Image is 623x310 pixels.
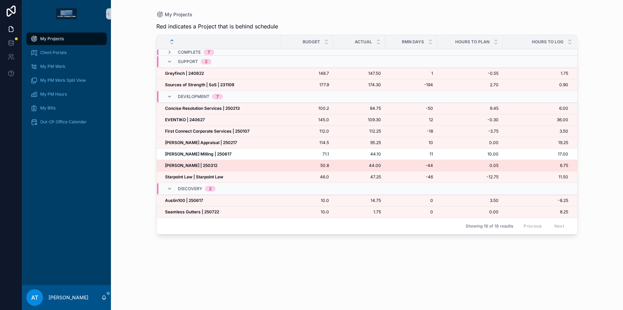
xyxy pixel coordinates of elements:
span: My Bills [40,105,55,111]
a: 50.8 [285,163,329,168]
span: 174.30 [337,82,381,88]
a: [PERSON_NAME] Appraisal | 250217 [165,140,277,145]
a: Starpoint Law | Starpoint Law [165,174,277,180]
a: My Projects [156,11,192,18]
a: -46 [389,174,433,180]
div: 2 [205,59,207,64]
span: 44.10 [337,151,381,157]
a: 145.0 [285,117,329,123]
a: -12.75 [441,174,499,180]
strong: Seamless Gutters | 250722 [165,209,219,214]
a: 14.75 [337,198,381,203]
a: 8.25 [503,209,568,215]
span: My Projects [165,11,192,18]
a: 6.00 [503,106,568,111]
div: scrollable content [22,28,111,285]
a: 148.7 [285,71,329,76]
a: 46.0 [285,174,329,180]
a: My PM Hours [26,88,107,100]
strong: Sources of Strength | SoS | 231109 [165,82,234,87]
span: 10.00 [441,151,499,157]
span: Out-Of-Office Calendar [40,119,87,125]
span: My PM Hours [40,91,67,97]
a: 0.90 [503,82,568,88]
span: 6.75 [503,163,568,168]
a: 1.75 [337,209,381,215]
a: -0.55 [441,71,499,76]
a: 1 [389,71,433,76]
a: Client Portals [26,46,107,59]
span: Development [178,94,209,99]
a: 114.5 [285,140,329,145]
div: 7 [208,50,210,55]
img: App logo [56,8,77,19]
a: 3.50 [441,198,499,203]
a: 17.00 [503,151,568,157]
a: 9.45 [441,106,499,111]
a: Greyfinch | 240822 [165,71,277,76]
a: 100.2 [285,106,329,111]
span: 84.75 [337,106,381,111]
a: 0.00 [441,209,499,215]
a: 44.00 [337,163,381,168]
a: My PM Work Split View [26,74,107,87]
strong: [PERSON_NAME] Milling | 250617 [165,151,232,157]
span: 0.05 [441,163,499,168]
span: My Projects [40,36,64,42]
a: 1.75 [503,71,568,76]
span: Support [178,59,198,64]
span: 95.25 [337,140,381,145]
div: 7 [216,94,219,99]
a: -18 [389,129,433,134]
strong: Austin100 | 250617 [165,198,203,203]
span: 0.00 [441,140,499,145]
span: RMN Days [402,39,424,45]
a: -3.75 [441,129,499,134]
span: -194 [389,82,433,88]
a: First Connect Corporate Services | 250107 [165,129,277,134]
span: Red indicates a Project that is behind schedule [156,22,278,30]
span: Client Portals [40,50,67,55]
span: 177.9 [285,82,329,88]
a: My Projects [26,33,107,45]
span: -50 [389,106,433,111]
span: My PM Work Split View [40,78,86,83]
a: 0 [389,198,433,203]
a: 71.1 [285,151,329,157]
a: 19.25 [503,140,568,145]
a: 11.50 [503,174,568,180]
a: 147.50 [337,71,381,76]
strong: EVENTIKO | 240627 [165,117,205,122]
a: Out-Of-Office Calendar [26,116,107,128]
a: 112.25 [337,129,381,134]
a: -8.25 [503,198,568,203]
a: 10 [389,140,433,145]
strong: First Connect Corporate Services | 250107 [165,129,250,134]
a: 47.25 [337,174,381,180]
span: Budget [303,39,320,45]
a: 10.0 [285,198,329,203]
a: -44 [389,163,433,168]
strong: [PERSON_NAME] | 250312 [165,163,217,168]
a: [PERSON_NAME] Milling | 250617 [165,151,277,157]
a: 109.30 [337,117,381,123]
strong: Starpoint Law | Starpoint Law [165,174,223,179]
a: 10.0 [285,209,329,215]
